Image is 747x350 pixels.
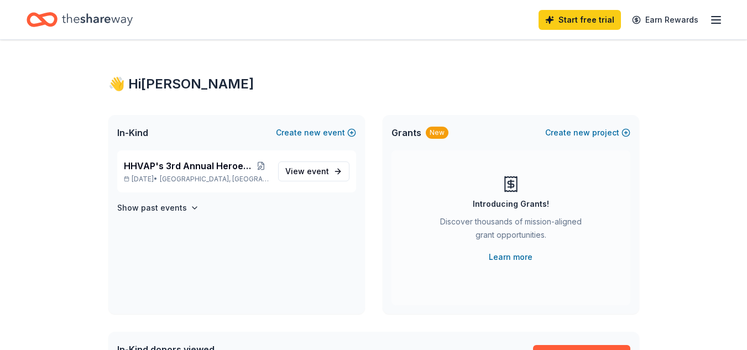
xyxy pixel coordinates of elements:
button: Createnewevent [276,126,356,139]
span: Grants [391,126,421,139]
h4: Show past events [117,201,187,215]
span: View [285,165,329,178]
span: In-Kind [117,126,148,139]
div: Discover thousands of mission-aligned grant opportunities. [436,215,586,246]
p: [DATE] • [124,175,269,184]
div: New [426,127,448,139]
span: event [307,166,329,176]
span: new [304,126,321,139]
button: Show past events [117,201,199,215]
button: Createnewproject [545,126,630,139]
div: Introducing Grants! [473,197,549,211]
span: new [573,126,590,139]
a: View event [278,161,349,181]
div: 👋 Hi [PERSON_NAME] [108,75,639,93]
span: HHVAP's 3rd Annual Heroes and Holidays [124,159,254,173]
a: Earn Rewards [625,10,705,30]
a: Learn more [489,250,532,264]
a: Start free trial [539,10,621,30]
a: Home [27,7,133,33]
span: [GEOGRAPHIC_DATA], [GEOGRAPHIC_DATA] [160,175,269,184]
